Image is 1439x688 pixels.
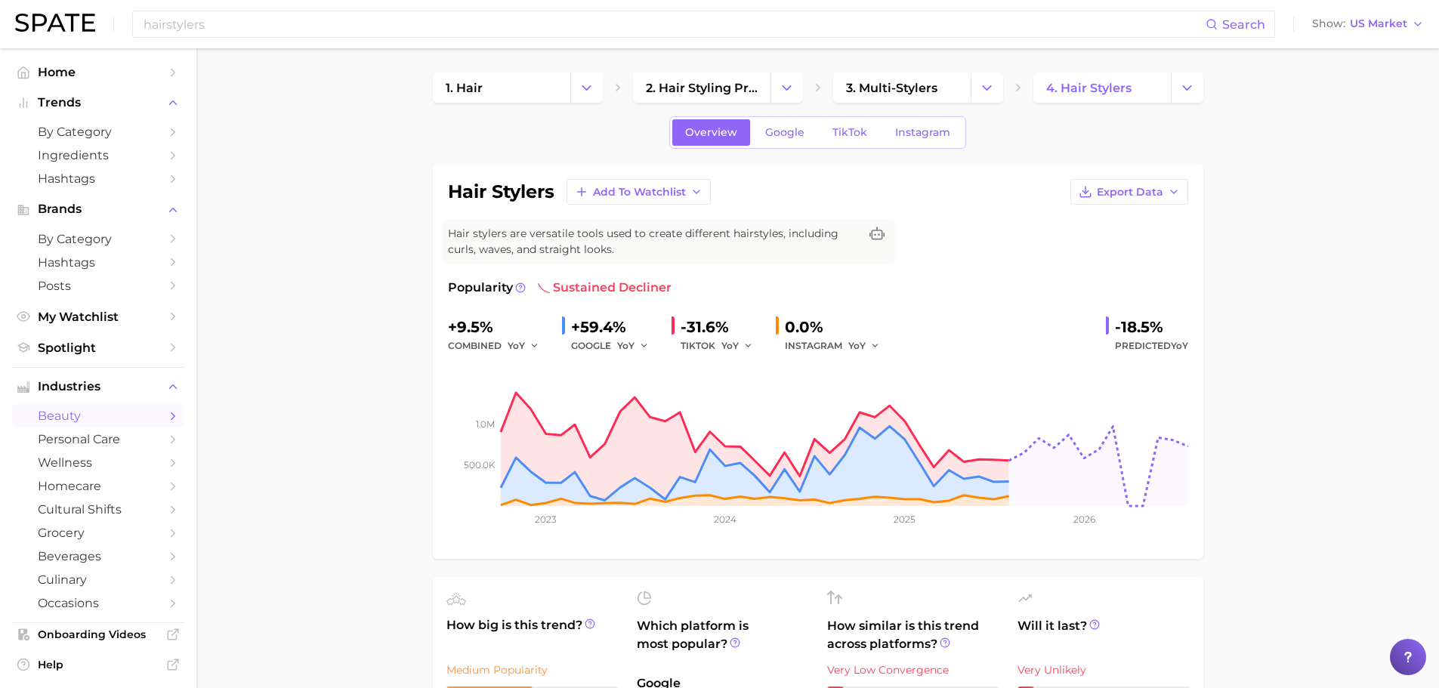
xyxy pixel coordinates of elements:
div: 0.0% [785,315,891,339]
tspan: 2024 [714,514,736,525]
a: 1. hair [433,73,570,103]
button: YoY [848,337,881,355]
span: Brands [38,202,159,216]
span: 4. hair stylers [1046,81,1132,95]
a: wellness [12,451,184,474]
a: Overview [672,119,750,146]
span: 2. hair styling products [646,81,758,95]
a: Home [12,60,184,84]
a: homecare [12,474,184,498]
a: TikTok [820,119,880,146]
div: +59.4% [571,315,659,339]
button: YoY [721,337,754,355]
span: Will it last? [1017,617,1190,653]
span: YoY [508,339,525,352]
button: YoY [617,337,650,355]
a: grocery [12,521,184,545]
span: How big is this trend? [446,616,619,653]
tspan: 2026 [1073,514,1095,525]
span: Spotlight [38,341,159,355]
a: Hashtags [12,167,184,190]
a: Help [12,653,184,676]
span: YoY [617,339,635,352]
img: SPATE [15,14,95,32]
a: cultural shifts [12,498,184,521]
span: How similar is this trend across platforms? [827,617,999,653]
tspan: 2025 [894,514,916,525]
span: Hashtags [38,255,159,270]
button: Change Category [570,73,603,103]
div: -31.6% [681,315,764,339]
div: GOOGLE [571,337,659,355]
span: Overview [685,126,737,139]
span: Onboarding Videos [38,628,159,641]
span: personal care [38,432,159,446]
h1: hair stylers [448,183,554,201]
span: 3. multi-stylers [846,81,937,95]
span: Popularity [448,279,513,297]
span: grocery [38,526,159,540]
span: Ingredients [38,148,159,162]
button: YoY [508,337,540,355]
span: sustained decliner [538,279,672,297]
a: 3. multi-stylers [833,73,971,103]
a: personal care [12,427,184,451]
span: TikTok [832,126,867,139]
a: beauty [12,404,184,427]
a: by Category [12,120,184,143]
span: beauty [38,409,159,423]
a: culinary [12,568,184,591]
button: Change Category [1171,73,1203,103]
button: Export Data [1070,179,1188,205]
div: TIKTOK [681,337,764,355]
button: Brands [12,198,184,221]
a: 2. hair styling products [633,73,770,103]
button: Industries [12,375,184,398]
span: by Category [38,232,159,246]
a: 4. hair stylers [1033,73,1171,103]
a: Posts [12,274,184,298]
div: -18.5% [1115,315,1188,339]
span: My Watchlist [38,310,159,324]
span: Search [1222,17,1265,32]
a: Hashtags [12,251,184,274]
span: homecare [38,479,159,493]
span: beverages [38,549,159,563]
input: Search here for a brand, industry, or ingredient [142,11,1206,37]
a: Onboarding Videos [12,623,184,646]
span: 1. hair [446,81,483,95]
span: Help [38,658,159,671]
a: occasions [12,591,184,615]
tspan: 2023 [535,514,557,525]
span: Show [1312,20,1345,28]
button: ShowUS Market [1308,14,1428,34]
span: Hair stylers are versatile tools used to create different hairstyles, including curls, waves, and... [448,226,859,258]
span: Home [38,65,159,79]
a: Ingredients [12,143,184,167]
span: YoY [848,339,866,352]
span: Industries [38,380,159,393]
span: YoY [1171,340,1188,351]
span: YoY [721,339,739,352]
div: combined [448,337,550,355]
span: Add to Watchlist [593,186,686,199]
button: Trends [12,91,184,114]
a: My Watchlist [12,305,184,329]
div: Very Low Convergence [827,661,999,679]
a: Google [752,119,817,146]
span: Instagram [895,126,950,139]
span: Google [765,126,804,139]
img: sustained decliner [538,282,550,294]
div: Medium Popularity [446,661,619,679]
span: Posts [38,279,159,293]
button: Change Category [971,73,1003,103]
button: Add to Watchlist [567,179,711,205]
span: by Category [38,125,159,139]
button: Change Category [770,73,803,103]
span: occasions [38,596,159,610]
a: by Category [12,227,184,251]
span: cultural shifts [38,502,159,517]
div: INSTAGRAM [785,337,891,355]
span: culinary [38,572,159,587]
span: Predicted [1115,337,1188,355]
